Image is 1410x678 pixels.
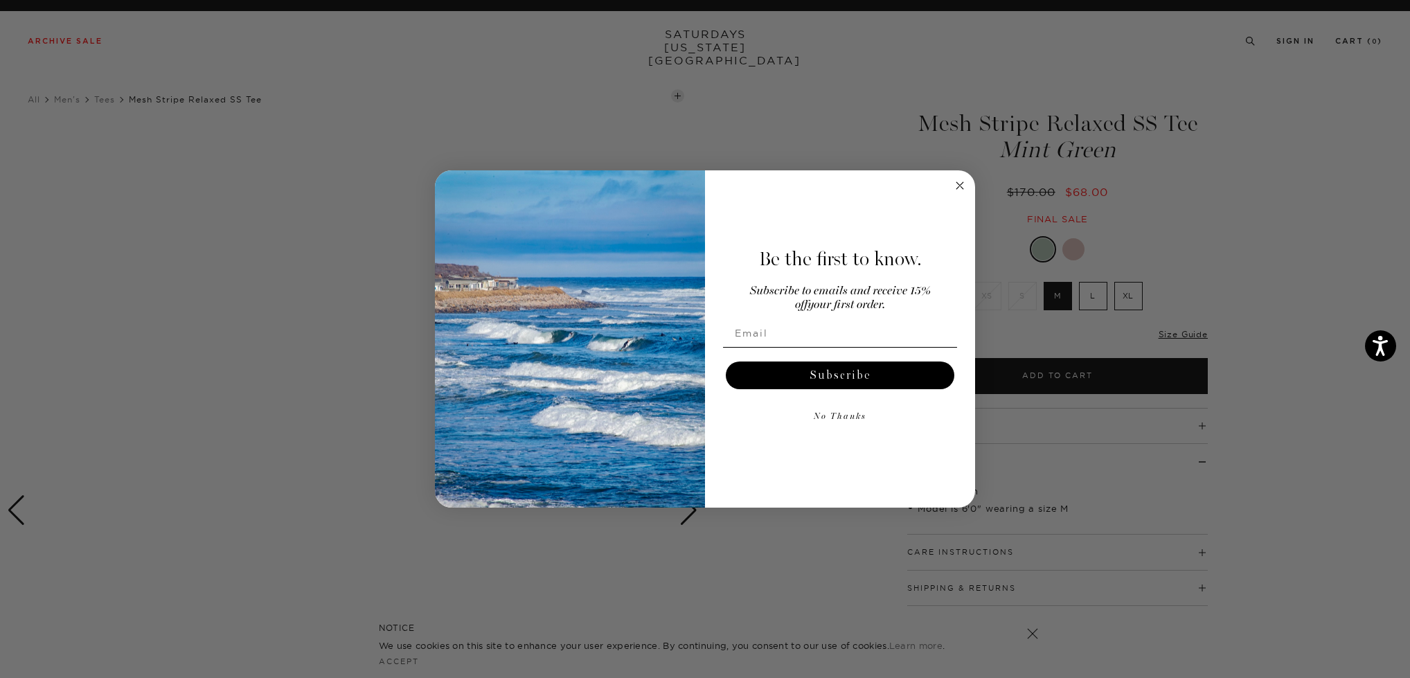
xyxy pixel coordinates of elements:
[750,285,931,297] span: Subscribe to emails and receive 15%
[795,299,807,311] span: off
[759,247,922,271] span: Be the first to know.
[726,362,954,389] button: Subscribe
[952,177,968,194] button: Close dialog
[723,403,957,431] button: No Thanks
[723,347,957,348] img: underline
[807,299,885,311] span: your first order.
[435,170,705,508] img: 125c788d-000d-4f3e-b05a-1b92b2a23ec9.jpeg
[723,319,957,347] input: Email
